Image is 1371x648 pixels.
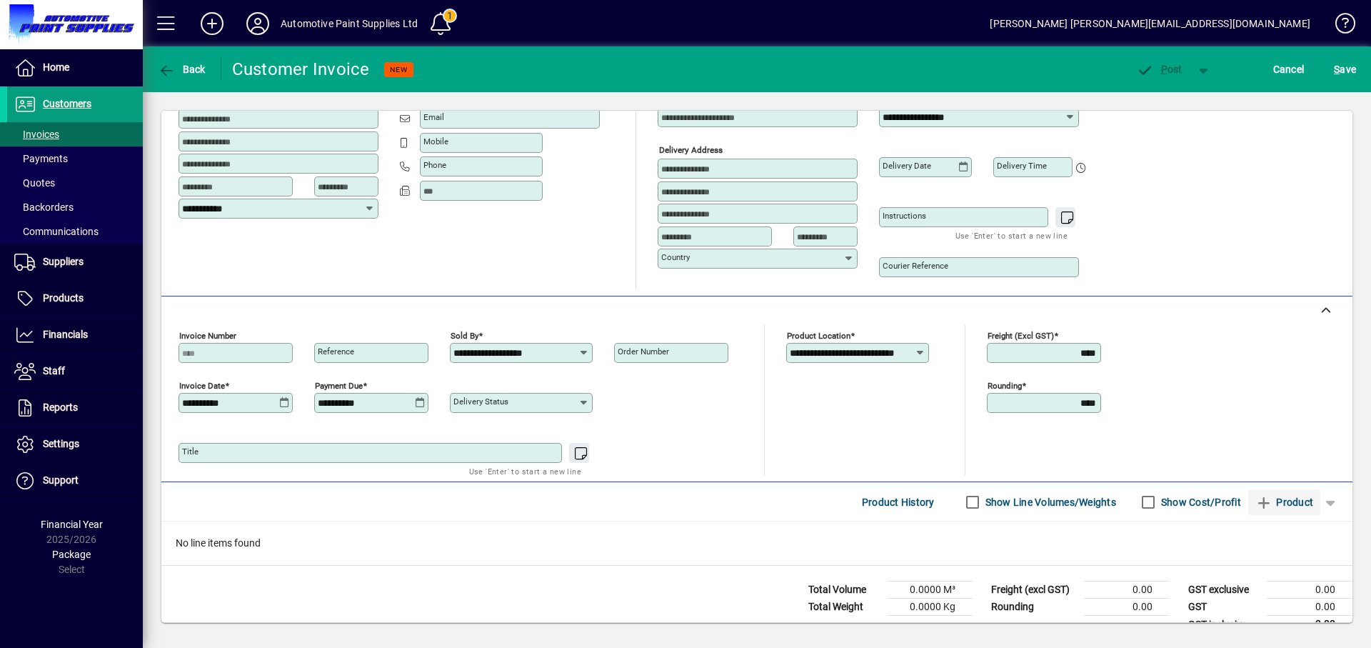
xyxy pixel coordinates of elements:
td: GST inclusive [1181,616,1267,634]
td: Total Weight [801,599,887,616]
mat-label: Mobile [423,136,448,146]
span: Payments [14,153,68,164]
td: 0.00 [1267,616,1352,634]
app-page-header-button: Back [143,56,221,82]
div: No line items found [161,522,1352,565]
mat-label: Rounding [988,381,1022,391]
div: Customer Invoice [232,58,370,81]
button: Product [1248,489,1320,515]
div: [PERSON_NAME] [PERSON_NAME][EMAIL_ADDRESS][DOMAIN_NAME] [990,12,1310,35]
span: Suppliers [43,256,84,267]
mat-label: Title [182,447,199,457]
span: Quotes [14,177,55,189]
a: Financials [7,317,143,353]
mat-label: Courier Reference [883,261,948,271]
mat-label: Order number [618,347,669,357]
span: Staff [43,365,65,377]
mat-hint: Use 'Enter' to start a new line [955,227,1068,244]
span: Product History [862,491,935,514]
td: GST exclusive [1181,582,1267,599]
mat-label: Reference [318,347,354,357]
mat-label: Instructions [883,211,926,221]
button: Product History [856,489,940,515]
td: 0.00 [1267,582,1352,599]
mat-label: Delivery time [997,161,1047,171]
mat-hint: Use 'Enter' to start a new line [469,463,581,479]
mat-label: Email [423,112,444,122]
span: Backorders [14,201,74,213]
a: Staff [7,354,143,389]
span: Financial Year [41,519,103,530]
button: Add [189,11,235,36]
span: Financials [43,329,88,340]
mat-label: Payment due [315,381,363,391]
span: NEW [390,65,408,74]
span: ave [1334,58,1356,81]
span: Reports [43,402,78,413]
mat-label: Delivery status [453,397,508,407]
label: Show Line Volumes/Weights [983,495,1116,509]
a: Home [7,50,143,86]
td: Total Volume [801,582,887,599]
span: Settings [43,438,79,449]
mat-label: Product location [787,331,850,341]
span: P [1161,64,1167,75]
button: Cancel [1270,56,1308,82]
a: Suppliers [7,244,143,280]
span: Customers [43,98,91,109]
button: Back [154,56,209,82]
span: Product [1255,491,1313,514]
span: Support [43,474,79,486]
td: 0.00 [1084,582,1170,599]
a: Communications [7,219,143,244]
td: GST [1181,599,1267,616]
button: Save [1330,56,1360,82]
span: Back [158,64,206,75]
a: Payments [7,146,143,171]
a: Support [7,463,143,499]
a: Invoices [7,122,143,146]
a: Reports [7,390,143,426]
span: Products [43,292,84,304]
a: Products [7,281,143,316]
mat-label: Invoice date [179,381,225,391]
mat-label: Freight (excl GST) [988,331,1054,341]
td: 0.00 [1084,599,1170,616]
td: 0.0000 M³ [887,582,973,599]
td: Rounding [984,599,1084,616]
td: Freight (excl GST) [984,582,1084,599]
td: 0.0000 Kg [887,599,973,616]
button: Post [1129,56,1190,82]
a: Knowledge Base [1325,3,1353,49]
span: ost [1136,64,1182,75]
div: Automotive Paint Supplies Ltd [281,12,418,35]
span: Package [52,549,91,560]
mat-label: Delivery date [883,161,931,171]
mat-label: Invoice number [179,331,236,341]
a: Settings [7,427,143,462]
mat-label: Country [661,252,690,262]
a: Quotes [7,171,143,195]
button: Profile [235,11,281,36]
span: S [1334,64,1340,75]
a: Backorders [7,195,143,219]
span: Communications [14,226,99,237]
span: Cancel [1273,58,1305,81]
mat-label: Sold by [451,331,478,341]
mat-label: Phone [423,160,446,170]
td: 0.00 [1267,599,1352,616]
span: Home [43,61,69,73]
span: Invoices [14,129,59,140]
label: Show Cost/Profit [1158,495,1241,509]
